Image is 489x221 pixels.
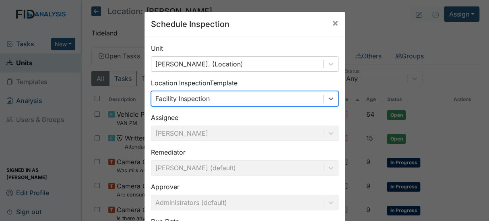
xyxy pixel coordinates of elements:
h5: Schedule Inspection [151,18,229,30]
div: Facility Inspection [155,94,210,103]
div: [PERSON_NAME]. (Location) [155,59,243,69]
button: Close [326,12,345,34]
span: × [332,17,338,29]
label: Location Inspection Template [151,78,237,88]
label: Unit [151,43,163,53]
label: Approver [151,182,180,192]
label: Assignee [151,113,178,122]
label: Remediator [151,147,186,157]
